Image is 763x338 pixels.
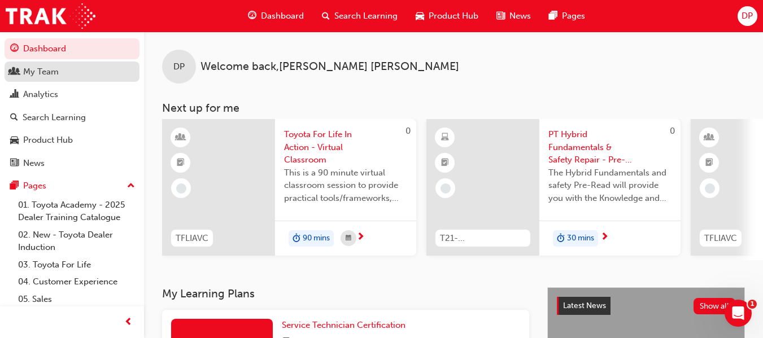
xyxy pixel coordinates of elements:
span: booktick-icon [705,156,713,170]
span: duration-icon [557,231,565,246]
span: calendar-icon [346,231,351,245]
span: learningResourceType_INSTRUCTOR_LED-icon [177,130,185,145]
a: Search Learning [5,107,139,128]
button: DashboardMy TeamAnalyticsSearch LearningProduct HubNews [5,36,139,175]
span: 0 [670,126,675,136]
span: guage-icon [10,44,19,54]
span: search-icon [10,113,18,123]
button: Show all [694,298,736,314]
span: T21-PTHV_HYBRID_PRE_READ [440,232,526,245]
span: news-icon [496,9,505,23]
span: learningRecordVerb_NONE-icon [705,183,715,194]
img: Trak [6,3,95,29]
a: Dashboard [5,38,139,59]
h3: My Learning Plans [162,287,529,300]
a: car-iconProduct Hub [407,5,487,28]
span: pages-icon [10,181,19,191]
span: 1 [748,300,757,309]
span: pages-icon [549,9,557,23]
span: next-icon [600,232,609,243]
span: learningResourceType_ELEARNING-icon [441,130,449,145]
span: people-icon [10,67,19,77]
span: learningRecordVerb_NONE-icon [441,183,451,194]
button: DP [738,6,757,26]
div: Pages [23,179,46,192]
div: Product Hub [23,134,73,147]
a: 03. Toyota For Life [14,256,139,274]
span: up-icon [127,179,135,194]
span: Pages [562,10,585,23]
span: Dashboard [261,10,304,23]
button: Pages [5,175,139,196]
span: news-icon [10,159,19,169]
a: 01. Toyota Academy - 2025 Dealer Training Catalogue [14,196,139,226]
h3: Next up for me [144,102,763,115]
a: News [5,153,139,174]
span: duration-icon [293,231,300,246]
span: learningResourceType_INSTRUCTOR_LED-icon [705,130,713,145]
span: DP [173,60,185,73]
span: Toyota For Life In Action - Virtual Classroom [284,128,407,166]
span: search-icon [322,9,330,23]
span: learningRecordVerb_NONE-icon [176,183,186,194]
span: 90 mins [303,232,330,245]
span: chart-icon [10,90,19,100]
a: Product Hub [5,130,139,151]
a: 02. New - Toyota Dealer Induction [14,226,139,256]
span: Welcome back , [PERSON_NAME] [PERSON_NAME] [200,60,459,73]
span: car-icon [416,9,424,23]
a: search-iconSearch Learning [313,5,407,28]
iframe: Intercom live chat [725,300,752,327]
span: prev-icon [124,315,133,330]
a: My Team [5,62,139,82]
span: 30 mins [567,232,594,245]
span: Service Technician Certification [282,320,406,330]
a: 0T21-PTHV_HYBRID_PRE_READPT Hybrid Fundamentals & Safety Repair - Pre-ReadThe Hybrid Fundamentals... [426,119,681,256]
div: My Team [23,65,59,78]
div: News [23,157,45,170]
a: Latest NewsShow all [557,297,735,315]
div: Search Learning [23,111,86,124]
a: pages-iconPages [540,5,594,28]
a: 04. Customer Experience [14,273,139,291]
span: News [509,10,531,23]
a: Service Technician Certification [282,319,410,332]
span: next-icon [356,232,365,243]
span: Search Learning [334,10,398,23]
span: Product Hub [429,10,478,23]
span: TFLIAVC [704,232,737,245]
span: DP [742,10,753,23]
span: car-icon [10,135,19,146]
span: This is a 90 minute virtual classroom session to provide practical tools/frameworks, behaviours a... [284,166,407,205]
span: guage-icon [248,9,256,23]
a: guage-iconDashboard [239,5,313,28]
span: 0 [406,126,411,136]
div: Analytics [23,88,58,101]
a: 05. Sales [14,291,139,308]
a: 0TFLIAVCToyota For Life In Action - Virtual ClassroomThis is a 90 minute virtual classroom sessio... [162,119,416,256]
span: Latest News [563,301,606,310]
span: booktick-icon [441,156,449,170]
span: The Hybrid Fundamentals and safety Pre-Read will provide you with the Knowledge and Understanding... [548,166,672,205]
a: Analytics [5,84,139,105]
span: PT Hybrid Fundamentals & Safety Repair - Pre-Read [548,128,672,166]
span: booktick-icon [177,156,185,170]
span: TFLIAVC [176,232,208,245]
a: news-iconNews [487,5,540,28]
